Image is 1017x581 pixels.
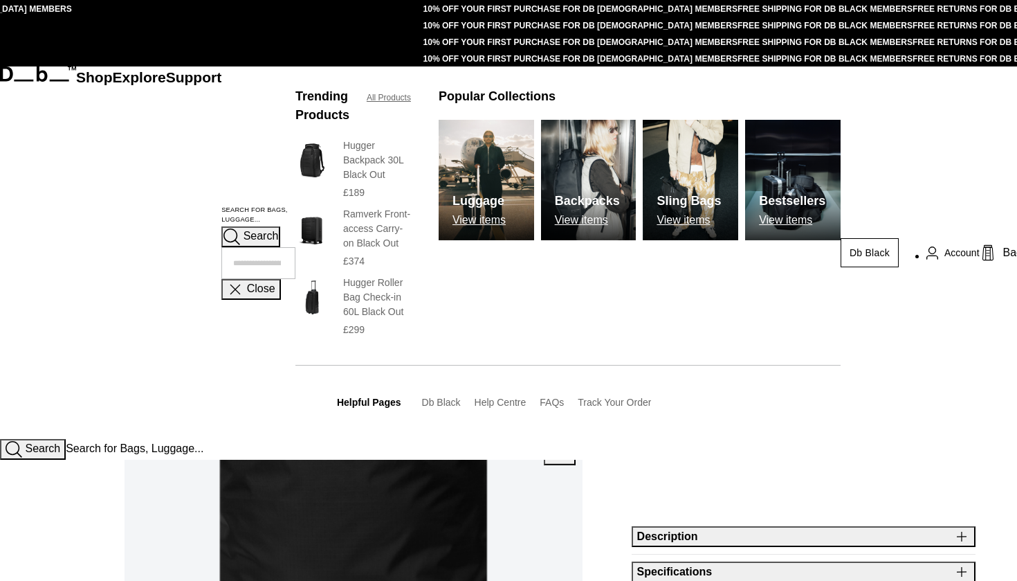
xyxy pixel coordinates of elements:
a: Explore [113,69,166,85]
span: Close [247,283,275,294]
h3: Sling Bags [657,192,721,211]
img: Hugger Roller Bag Check-in 60L Black Out [295,276,329,319]
span: Account [944,246,980,260]
a: Hugger Backpack 30L Black Out Hugger Backpack 30L Black Out £189 [295,138,411,200]
h3: Hugger Backpack 30L Black Out [343,138,411,182]
a: 10% OFF YOUR FIRST PURCHASE FOR DB [DEMOGRAPHIC_DATA] MEMBERS [423,4,737,14]
a: FAQs [540,397,564,408]
p: View items [657,214,721,226]
a: Account [926,244,980,261]
label: Search for Bags, Luggage... [221,206,295,225]
a: 10% OFF YOUR FIRST PURCHASE FOR DB [DEMOGRAPHIC_DATA] MEMBERS [423,54,737,64]
h3: Luggage [452,192,506,211]
h3: Hugger Roller Bag Check-in 60L Black Out [343,276,411,319]
img: Db [745,120,841,240]
a: Ramverk Front-access Carry-on Black Out Ramverk Front-access Carry-on Black Out £374 [295,207,411,269]
img: Hugger Backpack 30L Black Out [295,138,329,182]
a: FREE SHIPPING FOR DB BLACK MEMBERS [737,37,913,47]
p: View items [452,214,506,226]
a: 10% OFF YOUR FIRST PURCHASE FOR DB [DEMOGRAPHIC_DATA] MEMBERS [423,37,737,47]
a: FREE SHIPPING FOR DB BLACK MEMBERS [737,4,913,14]
a: FREE SHIPPING FOR DB BLACK MEMBERS [737,21,913,30]
a: Db Sling Bags View items [643,120,738,240]
p: View items [759,214,825,226]
a: Db Luggage View items [439,120,534,240]
a: Shop [76,69,113,85]
a: Db Black [422,397,461,408]
h3: Popular Collections [439,87,556,106]
a: 10% OFF YOUR FIRST PURCHASE FOR DB [DEMOGRAPHIC_DATA] MEMBERS [423,21,737,30]
span: Search [244,230,279,242]
p: View items [555,214,620,226]
h3: Ramverk Front-access Carry-on Black Out [343,207,411,251]
a: Help Centre [475,397,526,408]
h3: Helpful Pages [337,395,401,410]
a: All Products [367,91,411,104]
nav: Main Navigation [76,66,221,439]
a: Support [166,69,222,85]
h3: Bestsellers [759,192,825,211]
span: £374 [343,256,365,267]
img: Db [439,120,534,240]
button: Description [632,526,975,547]
img: Db [643,120,738,240]
button: Close [221,279,280,300]
img: Ramverk Front-access Carry-on Black Out [295,207,329,251]
button: Search [221,226,280,247]
img: Db [541,120,636,240]
h3: Backpacks [555,192,620,211]
span: £299 [343,324,365,335]
a: Db Backpacks View items [541,120,636,240]
a: FREE SHIPPING FOR DB BLACK MEMBERS [737,54,913,64]
a: Db Black [841,238,899,267]
a: Hugger Roller Bag Check-in 60L Black Out Hugger Roller Bag Check-in 60L Black Out £299 [295,276,411,337]
button: Next slide [544,437,576,465]
span: £189 [343,187,365,198]
h3: Trending Products [295,87,353,125]
a: Db Bestsellers View items [745,120,841,240]
span: Search [25,443,60,454]
a: Track Your Order [578,397,651,408]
